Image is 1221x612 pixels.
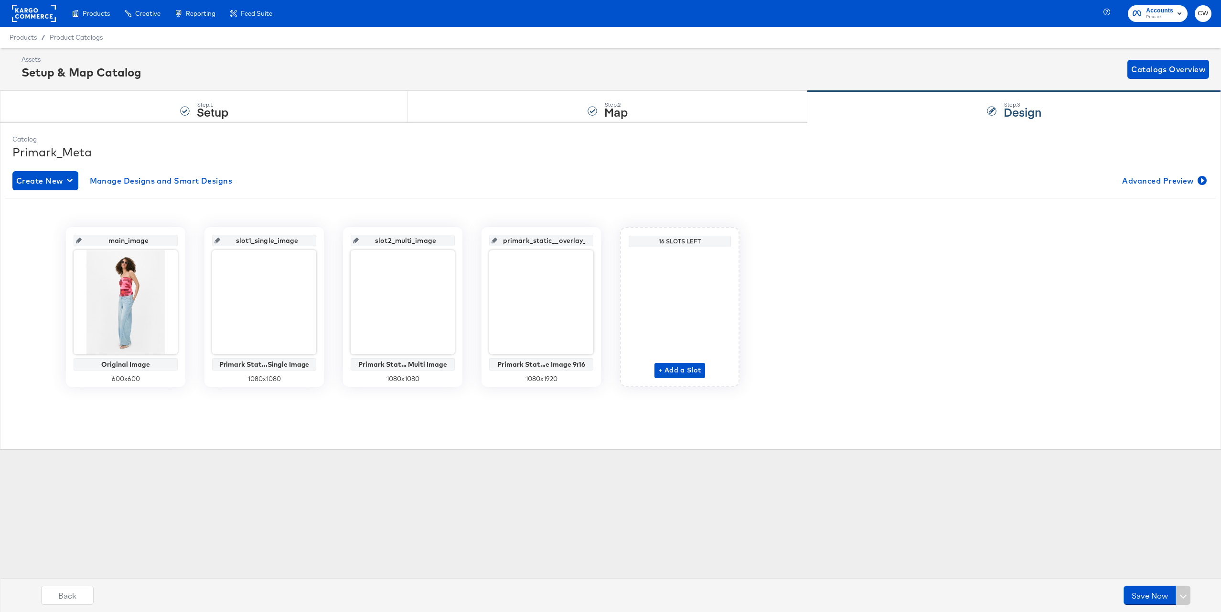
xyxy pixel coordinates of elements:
strong: Map [604,104,628,120]
div: Primark Stat... Multi Image [353,361,452,368]
span: Reporting [186,10,215,17]
button: Manage Designs and Smart Designs [86,171,236,190]
span: Manage Designs and Smart Designs [90,174,233,187]
span: + Add a Slot [658,364,701,376]
button: Create New [12,171,78,190]
span: Advanced Preview [1122,174,1205,187]
span: Creative [135,10,161,17]
button: + Add a Slot [654,363,705,378]
strong: Setup [197,104,228,120]
div: 1080 x 1920 [489,374,593,383]
button: Advanced Preview [1118,171,1209,190]
button: Back [41,586,94,605]
div: Step: 3 [1004,101,1041,108]
button: Catalogs Overview [1127,60,1209,79]
div: Setup & Map Catalog [21,64,141,80]
div: 1080 x 1080 [351,374,455,383]
div: Original Image [76,361,175,368]
div: 1080 x 1080 [212,374,316,383]
span: CW [1199,8,1208,19]
a: Product Catalogs [50,33,103,41]
span: Create New [16,174,75,187]
span: Products [83,10,110,17]
div: Step: 1 [197,101,228,108]
strong: Design [1004,104,1041,120]
span: Feed Suite [241,10,272,17]
div: Primark Stat...e Image 9:16 [492,361,591,368]
div: Primark_Meta [12,144,1209,160]
div: Step: 2 [604,101,628,108]
span: Products [10,33,37,41]
button: Save Now [1124,586,1176,605]
button: CW [1195,5,1211,22]
span: Primark [1146,13,1173,21]
button: AccountsPrimark [1128,5,1188,22]
div: Catalog [12,135,1209,144]
span: Catalogs Overview [1131,63,1205,76]
div: 600 x 600 [74,374,178,383]
span: / [37,33,50,41]
div: Assets [21,55,141,64]
div: Primark Stat...Single Image [214,361,314,368]
span: Accounts [1146,6,1173,16]
div: 16 Slots Left [631,238,728,245]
